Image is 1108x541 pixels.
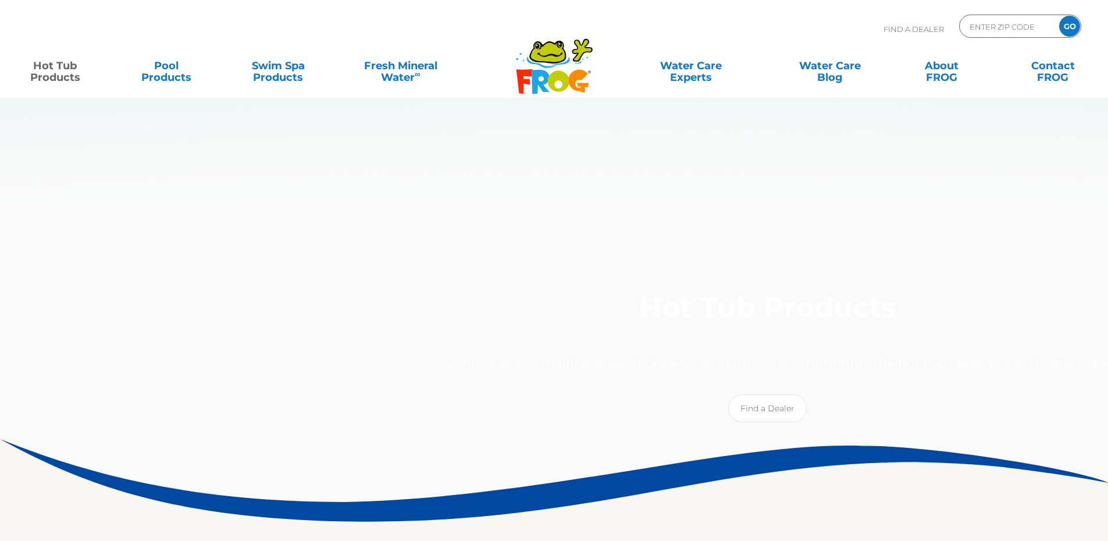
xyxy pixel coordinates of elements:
sup: ∞ [415,69,421,79]
p: Find A Dealer [883,15,944,44]
a: Fresh MineralWater∞ [346,54,455,77]
a: ContactFROG [1010,54,1096,77]
a: Water CareExperts [621,54,761,77]
a: Swim SpaProducts [235,54,322,77]
input: GO [1059,16,1080,37]
a: Water CareBlog [786,54,873,77]
a: PoolProducts [123,54,210,77]
a: AboutFROG [898,54,985,77]
img: Frog Products Logo [510,23,599,94]
a: Find a Dealer [728,394,807,422]
a: Hot TubProducts [12,54,98,77]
